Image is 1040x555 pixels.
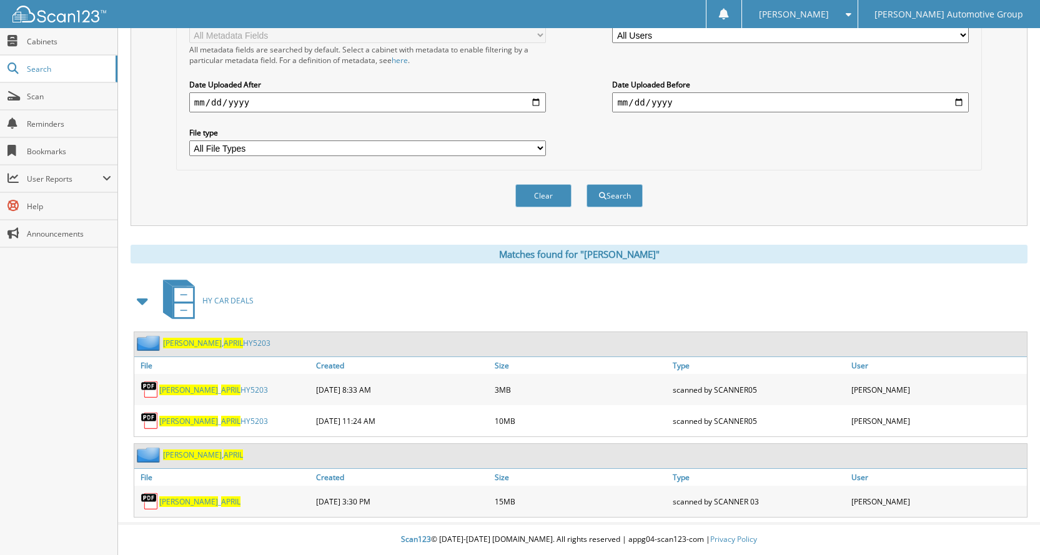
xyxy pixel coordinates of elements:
[141,411,159,430] img: PDF.png
[156,276,254,325] a: HY CAR DEALS
[189,127,546,138] label: File type
[313,469,492,486] a: Created
[131,245,1028,263] div: Matches found for "[PERSON_NAME]"
[163,338,222,348] span: [PERSON_NAME]
[313,377,492,402] div: [DATE] 8:33 AM
[670,469,848,486] a: Type
[848,489,1027,514] div: [PERSON_NAME]
[118,524,1040,555] div: © [DATE]-[DATE] [DOMAIN_NAME]. All rights reserved | appg04-scan123-com |
[224,449,243,460] span: APRIL
[163,449,222,460] span: [PERSON_NAME]
[159,385,218,395] span: [PERSON_NAME]
[27,174,102,184] span: User Reports
[848,357,1027,374] a: User
[848,408,1027,433] div: [PERSON_NAME]
[670,377,848,402] div: scanned by SCANNER05
[27,119,111,129] span: Reminders
[27,228,111,239] span: Announcements
[141,380,159,399] img: PDF.png
[848,377,1027,402] div: [PERSON_NAME]
[159,496,218,507] span: [PERSON_NAME]
[313,357,492,374] a: Created
[202,295,254,306] span: HY CAR DEALS
[12,6,106,22] img: scan123-logo-white.svg
[27,201,111,212] span: Help
[492,357,670,374] a: Size
[313,408,492,433] div: [DATE] 11:24 AM
[189,79,546,90] label: Date Uploaded After
[224,338,243,348] span: APRIL
[492,377,670,402] div: 3MB
[137,335,163,351] img: folder2.png
[27,91,111,102] span: Scan
[221,416,240,426] span: APRIL
[670,357,848,374] a: Type
[848,469,1027,486] a: User
[189,92,546,112] input: start
[670,489,848,514] div: scanned by SCANNER 03
[159,416,268,426] a: [PERSON_NAME]_APRILHY5203
[27,64,109,74] span: Search
[159,385,268,395] a: [PERSON_NAME]_APRILHY5203
[159,496,240,507] a: [PERSON_NAME]_APRIL
[163,449,243,460] a: [PERSON_NAME],APRIL
[137,447,163,463] img: folder2.png
[492,469,670,486] a: Size
[134,357,313,374] a: File
[189,44,546,66] div: All metadata fields are searched by default. Select a cabinet with metadata to enable filtering b...
[221,496,240,507] span: APRIL
[612,79,969,90] label: Date Uploaded Before
[221,385,240,395] span: APRIL
[163,338,270,348] a: [PERSON_NAME],APRILHY5203
[492,408,670,433] div: 10MB
[670,408,848,433] div: scanned by SCANNER05
[515,184,572,207] button: Clear
[159,416,218,426] span: [PERSON_NAME]
[710,534,757,544] a: Privacy Policy
[874,11,1023,18] span: [PERSON_NAME] Automotive Group
[612,92,969,112] input: end
[401,534,431,544] span: Scan123
[134,469,313,486] a: File
[141,492,159,511] img: PDF.png
[492,489,670,514] div: 15MB
[978,495,1040,555] iframe: Chat Widget
[27,36,111,47] span: Cabinets
[27,146,111,157] span: Bookmarks
[313,489,492,514] div: [DATE] 3:30 PM
[587,184,643,207] button: Search
[392,55,408,66] a: here
[759,11,829,18] span: [PERSON_NAME]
